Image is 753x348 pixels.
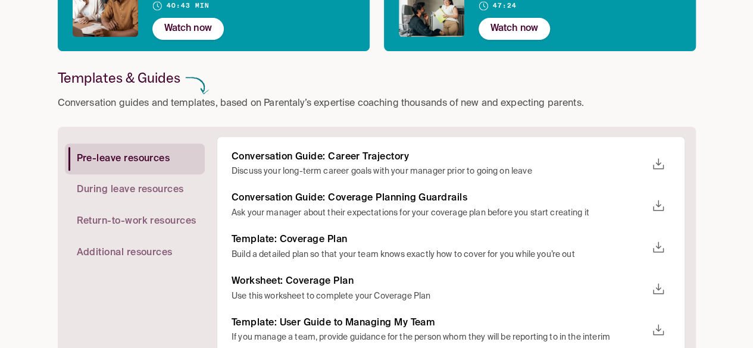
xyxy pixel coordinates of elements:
p: Ask your manager about their expectations for your coverage plan before you start creating it [232,207,646,220]
button: download [646,194,670,218]
h6: Conversation Guide: Career Trajectory [232,151,646,164]
h6: Template: Coverage Plan [232,234,646,246]
h6: 40:43 min [167,1,210,12]
p: Build a detailed plan so that your team knows exactly how to cover for you while you’re out [232,249,646,261]
button: download [646,236,670,259]
h6: Conversation Guide: Coverage Planning Guardrails [232,192,646,205]
p: If you manage a team, provide guidance for the person whom they will be reporting to in the interim [232,331,646,344]
h6: Worksheet: Coverage Plan [232,275,646,288]
span: Additional resources [77,247,173,259]
h6: 47:24 [493,1,517,12]
h6: Template: User Guide to Managing My Team [232,317,646,330]
button: Watch now [152,18,224,40]
p: Use this worksheet to complete your Coverage Plan [232,290,646,303]
span: Return-to-work resources [77,215,196,228]
h6: Templates & Guides [58,69,180,86]
p: Conversation guides and templates, based on Parentaly’s expertise coaching thousands of new and e... [58,96,584,112]
span: During leave resources [77,184,184,196]
p: Watch now [164,21,212,37]
button: download [646,152,670,176]
button: download [646,277,670,301]
p: Discuss your long-term career goals with your manager prior to going on leave [232,165,646,178]
button: Watch now [479,18,550,40]
button: download [646,318,670,342]
p: Watch now [490,21,538,37]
